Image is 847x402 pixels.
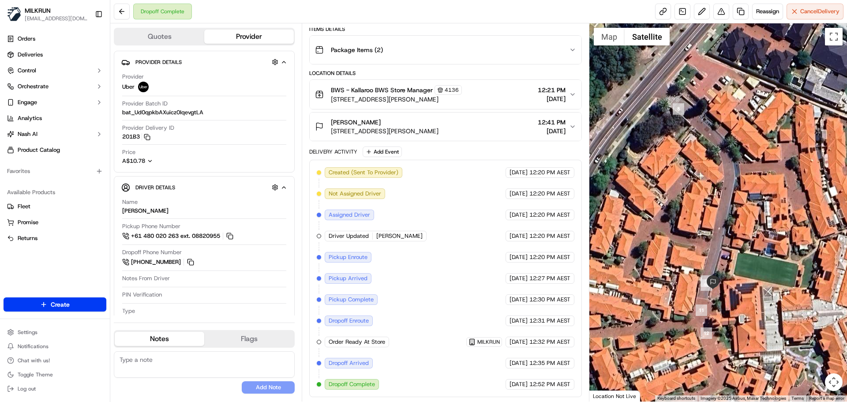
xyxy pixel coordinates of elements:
a: Promise [7,218,103,226]
span: [DATE] [510,274,528,282]
span: Pickup Phone Number [122,222,180,230]
span: Deliveries [18,51,43,59]
button: MILKRUNMILKRUN[EMAIL_ADDRESS][DOMAIN_NAME] [4,4,91,25]
span: [PERSON_NAME] [376,232,423,240]
button: A$10.78 [122,157,200,165]
div: Delivery Activity [309,148,357,155]
button: Returns [4,231,106,245]
span: Reassign [756,8,779,15]
button: Show street map [594,28,625,45]
span: [DATE] [510,211,528,219]
button: Create [4,297,106,312]
a: Orders [4,32,106,46]
span: 12:20 PM AEST [529,253,570,261]
span: Price [122,148,135,156]
span: Promise [18,218,38,226]
span: Provider Details [135,59,182,66]
div: 12 [701,327,712,339]
button: Keyboard shortcuts [657,395,695,402]
span: bat_Ud0qpkbAXuicz0IqevgtLA [122,109,203,116]
span: [PHONE_NUMBER] [131,258,181,266]
span: BWS - Kallaroo BWS Store Manager [331,86,433,94]
span: Not Assigned Driver [329,190,381,198]
div: [PERSON_NAME] [122,207,169,215]
span: Orchestrate [18,83,49,90]
span: Orders [18,35,35,43]
span: MILKRUN [477,338,500,346]
button: Notes [115,332,204,346]
button: Control [4,64,106,78]
button: Reassign [752,4,783,19]
button: BWS - Kallaroo BWS Store Manager4136[STREET_ADDRESS][PERSON_NAME]12:21 PM[DATE] [310,80,581,109]
span: [DATE] [538,127,566,135]
span: Returns [18,234,37,242]
span: Fleet [18,203,30,210]
span: Control [18,67,36,75]
span: Dropoff Enroute [329,317,369,325]
button: Engage [4,95,106,109]
button: Orchestrate [4,79,106,94]
button: Promise [4,215,106,229]
button: Chat with us! [4,354,106,367]
button: MILKRUN [25,6,51,15]
a: Open this area in Google Maps (opens a new window) [592,390,621,402]
button: [EMAIL_ADDRESS][DOMAIN_NAME] [25,15,88,22]
span: [DATE] [510,253,528,261]
button: Quotes [115,30,204,44]
a: Fleet [7,203,103,210]
span: [DATE] [510,338,528,346]
span: 12:52 PM AEST [529,380,570,388]
span: 12:35 PM AEST [529,359,570,367]
div: Location Not Live [589,391,640,402]
span: Nash AI [18,130,37,138]
span: PIN Verification [122,291,162,299]
button: Package Items (2) [310,36,581,64]
button: [PERSON_NAME][STREET_ADDRESS][PERSON_NAME]12:41 PM[DATE] [310,113,581,141]
span: [DATE] [510,169,528,177]
span: [DATE] [510,190,528,198]
span: Log out [18,385,36,392]
div: Items Details [309,26,581,33]
button: 201B3 [122,133,150,141]
button: Settings [4,326,106,338]
div: Location Details [309,70,581,77]
button: Add Event [363,147,402,157]
span: Settings [18,329,37,336]
button: Show satellite imagery [625,28,670,45]
span: [STREET_ADDRESS][PERSON_NAME] [331,95,462,104]
span: [DATE] [510,232,528,240]
button: Provider Details [121,55,287,69]
button: CancelDelivery [787,4,843,19]
a: [PHONE_NUMBER] [122,257,195,267]
span: Provider Delivery ID [122,124,174,132]
div: 11 [696,304,707,316]
span: Pickup Complete [329,296,374,304]
span: Cancel Delivery [800,8,840,15]
a: Deliveries [4,48,106,62]
span: Pickup Enroute [329,253,367,261]
span: Driver Updated [329,232,369,240]
button: Provider [204,30,294,44]
span: Create [51,300,70,309]
button: Flags [204,332,294,346]
span: [DATE] [510,359,528,367]
a: Returns [7,234,103,242]
a: Report a map error [809,396,844,401]
span: Notifications [18,343,49,350]
span: [DATE] [538,94,566,103]
button: Notifications [4,340,106,353]
span: [DATE] [510,380,528,388]
span: Product Catalog [18,146,60,154]
a: Terms (opens in new tab) [791,396,804,401]
button: Fleet [4,199,106,214]
span: 12:32 PM AEST [529,338,570,346]
span: Provider [122,73,144,81]
img: Google [592,390,621,402]
span: Type [122,307,135,315]
span: Order Ready At Store [329,338,385,346]
button: Log out [4,383,106,395]
a: Analytics [4,111,106,125]
span: Assigned Driver [329,211,370,219]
